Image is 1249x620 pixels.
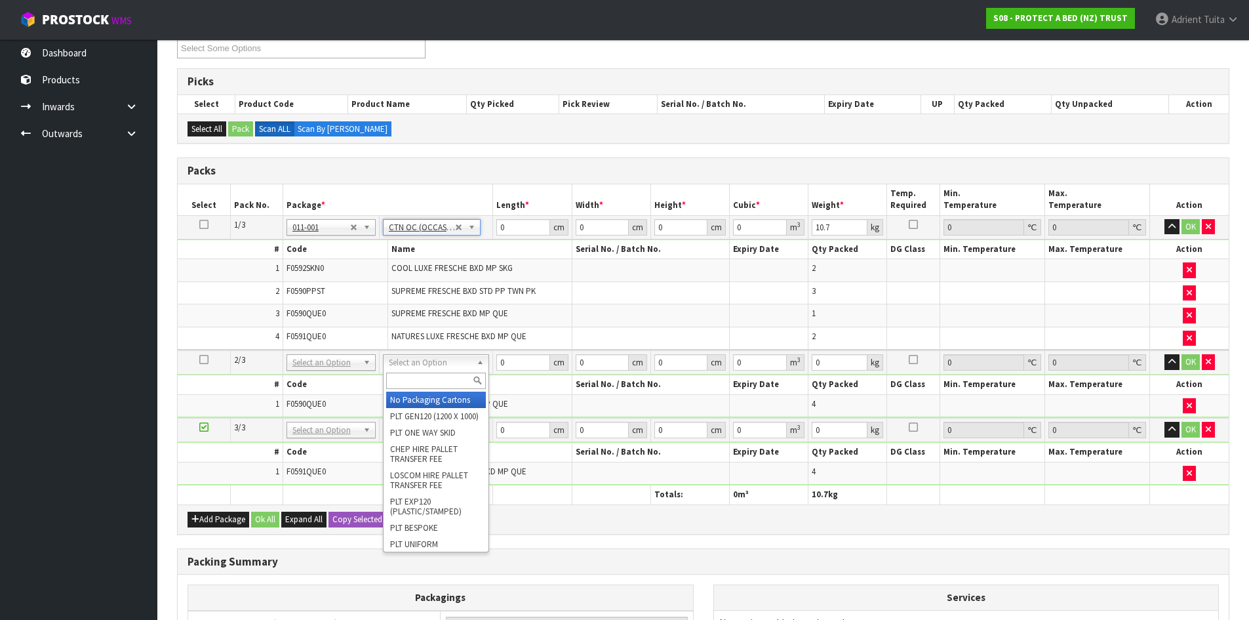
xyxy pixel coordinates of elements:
th: Pack No. [230,184,283,215]
li: No Packaging Cartons [386,392,486,408]
li: PLT ONE WAY SKID [386,424,486,441]
th: Services [714,585,1219,610]
th: Code [283,443,387,462]
span: 1 [275,466,279,477]
span: Adrient [1172,13,1202,26]
span: COOL LUXE FRESCHE BXD MP SKG [391,262,513,274]
button: Pack [228,121,253,137]
button: Add Package [188,512,249,527]
span: 2/3 [234,354,245,365]
div: kg [867,422,883,438]
span: 4 [812,466,816,477]
th: kg [808,486,887,505]
div: cm [629,219,647,236]
th: Cubic [730,184,808,215]
div: cm [629,354,647,371]
div: ℃ [1024,422,1041,438]
th: Max. Temperature [1044,184,1149,215]
span: 1 [812,308,816,319]
th: Serial No. / Batch No. [572,240,729,259]
div: cm [707,219,726,236]
th: Action [1150,443,1229,462]
li: PLT EXP120 (PLASTIC/STAMPED) [386,493,486,520]
button: OK [1181,354,1200,370]
th: Code [283,375,387,394]
th: Height [650,184,729,215]
button: Expand All [281,512,327,527]
li: LOSCOM HIRE PALLET TRANSFER FEE [386,467,486,493]
th: Qty Unpacked [1051,95,1168,114]
strong: S08 - PROTECT A BED (NZ) TRUST [993,12,1128,24]
th: Select [178,95,235,114]
div: cm [707,422,726,438]
th: Max. Temperature [1044,375,1149,394]
th: # [178,240,283,259]
button: OK [1181,219,1200,235]
sup: 3 [797,356,801,364]
div: cm [550,219,568,236]
th: Qty Packed [954,95,1051,114]
th: # [178,443,283,462]
th: Expiry Date [730,375,808,394]
a: S08 - PROTECT A BED (NZ) TRUST [986,8,1135,29]
th: Qty Packed [808,375,887,394]
th: Serial No. / Batch No. [572,375,729,394]
span: F0592SKN0 [287,262,324,274]
th: Serial No. / Batch No. [572,443,729,462]
div: ℃ [1129,354,1146,371]
th: Code [283,240,387,259]
th: Qty Packed [808,443,887,462]
span: F0590QUE0 [287,308,326,319]
label: Scan ALL [255,121,294,137]
sup: 3 [797,220,801,229]
th: Expiry Date [730,443,808,462]
button: OK [1181,422,1200,438]
th: Action [1150,184,1229,215]
div: cm [550,354,568,371]
th: Max. Temperature [1044,240,1149,259]
span: Select an Option [389,355,471,371]
span: Expand All [285,514,323,525]
span: 10.7 [812,489,828,500]
div: ℃ [1129,219,1146,236]
th: Packagings [188,585,694,611]
span: 1/3 [234,219,245,230]
th: Min. Temperature [940,184,1044,215]
button: Select All [188,121,226,137]
span: 011-001 [292,220,350,236]
span: 2 [812,331,816,342]
span: Select an Option [292,423,358,438]
span: 4 [812,398,816,409]
th: Product Code [235,95,348,114]
th: Length [493,184,572,215]
div: ℃ [1024,354,1041,371]
h3: Packs [188,165,1219,177]
span: 1 [275,262,279,274]
span: Select an Option [292,355,358,371]
span: F0590QUE0 [287,398,326,409]
small: WMS [111,14,132,27]
th: Action [1150,375,1229,394]
span: 1 [275,398,279,409]
th: Name [388,240,572,259]
th: Weight [808,184,887,215]
th: Package [283,184,493,215]
span: F0591QUE0 [287,331,326,342]
div: m [787,354,804,371]
sup: 3 [797,423,801,432]
th: Min. Temperature [940,375,1044,394]
h3: Picks [188,75,1219,88]
span: 3 [275,308,279,319]
img: cube-alt.png [20,11,36,28]
div: m [787,219,804,236]
th: DG Class [887,240,940,259]
span: Tuita [1204,13,1225,26]
span: 0 [733,489,738,500]
th: Width [572,184,650,215]
div: m [787,422,804,438]
li: CHEP HIRE PALLET TRANSFER FEE [386,441,486,467]
th: DG Class [887,375,940,394]
div: cm [629,422,647,438]
button: Ok All [251,512,279,527]
span: 4 [275,331,279,342]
